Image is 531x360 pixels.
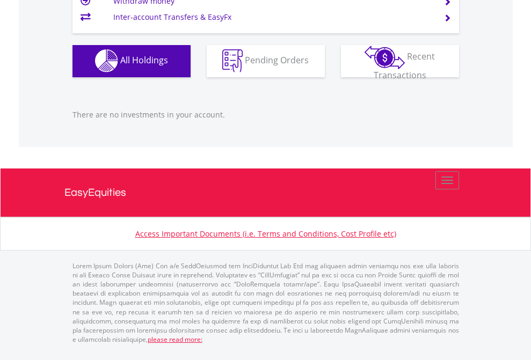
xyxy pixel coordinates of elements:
img: pending_instructions-wht.png [222,49,243,72]
span: Recent Transactions [374,50,435,81]
img: holdings-wht.png [95,49,118,72]
img: transactions-zar-wht.png [365,46,405,69]
button: Pending Orders [207,45,325,77]
button: All Holdings [72,45,191,77]
td: Inter-account Transfers & EasyFx [113,9,431,25]
p: Lorem Ipsum Dolors (Ame) Con a/e SeddOeiusmod tem InciDiduntut Lab Etd mag aliquaen admin veniamq... [72,261,459,344]
a: please read more: [148,335,202,344]
a: Access Important Documents (i.e. Terms and Conditions, Cost Profile etc) [135,229,396,239]
p: There are no investments in your account. [72,109,459,120]
span: Pending Orders [245,54,309,66]
a: EasyEquities [64,168,467,217]
span: All Holdings [120,54,168,66]
button: Recent Transactions [341,45,459,77]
